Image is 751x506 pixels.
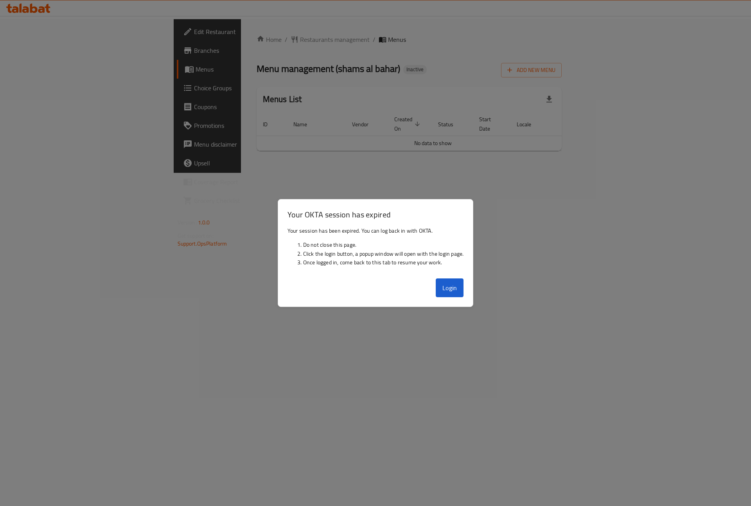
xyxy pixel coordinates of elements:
div: Your session has been expired. You can log back in with OKTA. [278,223,473,276]
li: Once logged in, come back to this tab to resume your work. [303,258,464,267]
h3: Your OKTA session has expired [287,209,464,220]
li: Click the login button, a popup window will open with the login page. [303,249,464,258]
li: Do not close this page. [303,240,464,249]
button: Login [436,278,464,297]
